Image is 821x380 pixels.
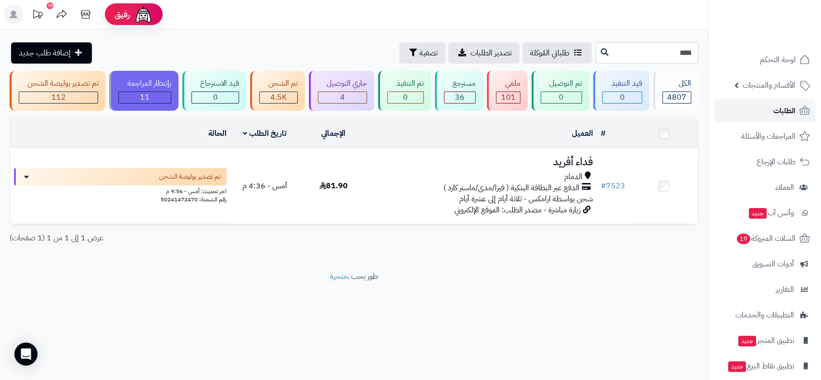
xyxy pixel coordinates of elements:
div: 10 [47,2,53,9]
span: 11 [140,92,150,103]
span: تصفية [419,47,438,59]
div: بإنتظار المراجعة [118,78,171,89]
a: قيد الاسترجاع 0 [180,71,248,111]
span: 4 [340,92,345,103]
span: تم تصدير بوليصة الشحن [159,172,221,182]
span: العملاء [775,181,794,194]
h3: فداء أفريد [372,157,593,168]
a: تطبيق المتجرجديد [714,329,815,352]
a: الكل4807 [651,71,700,111]
span: رقم الشحنة: 50241472470 [161,195,227,204]
div: 4 [318,92,366,103]
a: تم الشحن 4.5K [248,71,306,111]
span: جديد [749,208,767,219]
div: جاري التوصيل [318,78,367,89]
div: 0 [192,92,239,103]
span: 112 [51,92,66,103]
span: # [601,180,606,192]
span: رفيق [114,9,130,20]
span: 0 [213,92,218,103]
div: تم تصدير بوليصة الشحن [19,78,98,89]
div: ملغي [496,78,520,89]
div: 0 [603,92,641,103]
a: طلباتي المُوكلة [522,42,592,64]
div: قيد الاسترجاع [191,78,239,89]
span: زيارة مباشرة - مصدر الطلب: الموقع الإلكتروني [455,204,581,216]
span: الأقسام والمنتجات [743,79,796,92]
a: تحديثات المنصة [25,5,50,26]
div: الكل [662,78,691,89]
a: طلبات الإرجاع [714,150,815,173]
span: 81.90 [319,180,348,192]
span: التطبيقات والخدمات [735,308,794,322]
span: 36 [455,92,465,103]
a: الإجمالي [321,128,345,139]
a: الحالة [208,128,227,139]
span: شحن بواسطة ارامكس - ثلاثة أيام إلى عشرة أيام [459,193,593,205]
a: تطبيق نقاط البيعجديد [714,354,815,378]
img: ai-face.png [134,5,153,24]
span: 4807 [667,92,686,103]
a: قيد التنفيذ 0 [591,71,651,111]
div: 112 [19,92,98,103]
a: بإنتظار المراجعة 11 [107,71,180,111]
a: وآتس آبجديد [714,201,815,224]
span: 0 [619,92,624,103]
div: تم التوصيل [541,78,582,89]
span: السلات المتروكة [736,232,796,245]
span: تطبيق نقاط البيع [727,359,794,373]
div: قيد التنفيذ [602,78,642,89]
div: 11 [119,92,170,103]
a: #7523 [601,180,625,192]
span: طلبات الإرجاع [757,155,796,169]
div: Open Intercom Messenger [14,342,38,366]
span: 0 [403,92,408,103]
span: التقارير [776,283,794,296]
span: أدوات التسويق [752,257,794,271]
a: مسترجع 36 [433,71,485,111]
span: الدمام [564,171,582,183]
a: الطلبات [714,99,815,122]
a: لوحة التحكم [714,48,815,71]
span: الطلبات [773,104,796,118]
div: 0 [541,92,581,103]
span: جديد [728,361,746,372]
span: أمس - 4:36 م [242,180,287,192]
div: اخر تحديث: أمس - 9:56 م [14,185,227,196]
span: إضافة طلب جديد [19,47,71,59]
div: عرض 1 إلى 1 من 1 (1 صفحات) [2,233,354,244]
a: تاريخ الطلب [243,128,287,139]
span: 4.5K [270,92,287,103]
a: أدوات التسويق [714,252,815,275]
div: مسترجع [444,78,476,89]
span: الدفع عبر البطاقة البنكية ( فيزا/مدى/ماستر كارد ) [443,183,580,194]
a: # [601,128,606,139]
span: جديد [738,336,756,346]
a: متجرة [330,271,347,282]
span: تصدير الطلبات [470,47,512,59]
a: جاري التوصيل 4 [307,71,376,111]
a: تصدير الطلبات [448,42,519,64]
a: إضافة طلب جديد [11,42,92,64]
span: المراجعات والأسئلة [741,130,796,143]
div: تم التنفيذ [387,78,423,89]
span: 19 [737,234,750,244]
div: 4542 [260,92,297,103]
a: تم تصدير بوليصة الشحن 112 [8,71,107,111]
span: تطبيق المتجر [737,334,794,347]
span: لوحة التحكم [760,53,796,66]
a: السلات المتروكة19 [714,227,815,250]
span: 0 [559,92,564,103]
span: وآتس آب [748,206,794,220]
div: 101 [496,92,519,103]
a: تم التوصيل 0 [530,71,591,111]
a: التقارير [714,278,815,301]
a: العملاء [714,176,815,199]
button: تصفية [399,42,445,64]
div: 36 [444,92,475,103]
div: تم الشحن [259,78,297,89]
div: 0 [388,92,423,103]
a: تم التنفيذ 0 [376,71,432,111]
a: المراجعات والأسئلة [714,125,815,148]
span: طلباتي المُوكلة [530,47,569,59]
